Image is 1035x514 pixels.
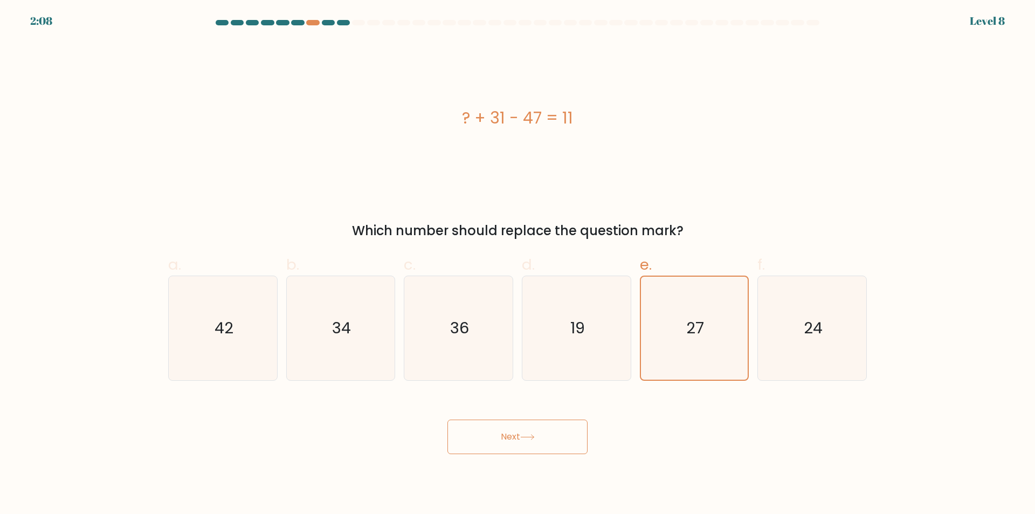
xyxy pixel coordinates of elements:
[286,254,299,275] span: b.
[804,318,823,339] text: 24
[404,254,416,275] span: c.
[447,420,588,454] button: Next
[522,254,535,275] span: d.
[332,318,351,339] text: 34
[757,254,765,275] span: f.
[168,106,867,130] div: ? + 31 - 47 = 11
[215,318,233,339] text: 42
[175,221,860,241] div: Which number should replace the question mark?
[168,254,181,275] span: a.
[686,317,704,339] text: 27
[30,13,52,29] div: 2:08
[450,318,469,339] text: 36
[970,13,1005,29] div: Level 8
[640,254,652,275] span: e.
[570,318,585,339] text: 19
